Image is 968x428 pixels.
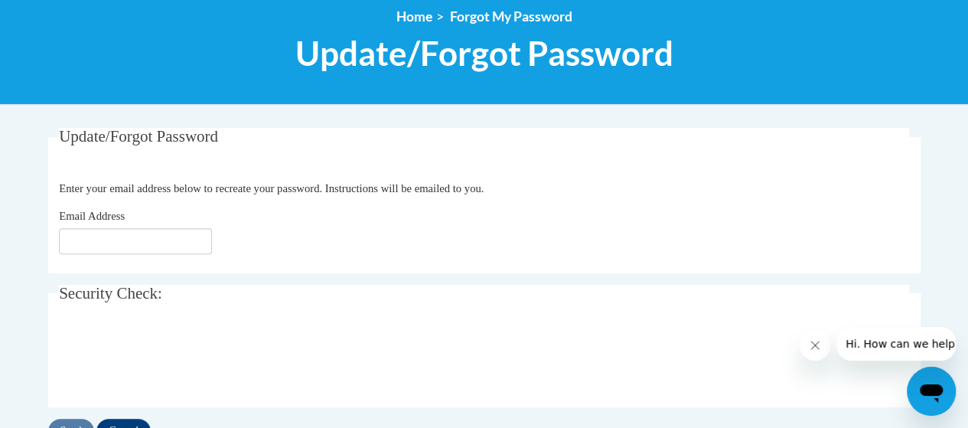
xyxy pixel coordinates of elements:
span: Hi. How can we help? [9,11,124,23]
iframe: reCAPTCHA [59,328,292,388]
iframe: Button to launch messaging window [907,367,956,416]
span: Security Check: [59,284,162,302]
span: Email Address [59,210,125,222]
input: Email [59,228,212,254]
iframe: Close message [800,330,830,361]
span: Forgot My Password [450,8,572,25]
span: Update/Forgot Password [59,127,218,145]
span: Enter your email address below to recreate your password. Instructions will be emailed to you. [59,182,484,194]
span: Update/Forgot Password [295,33,673,74]
iframe: Message from company [836,327,956,361]
a: Home [396,8,432,25]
